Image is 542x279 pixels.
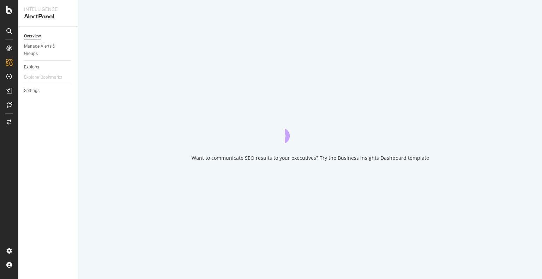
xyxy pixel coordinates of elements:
[24,74,62,81] div: Explorer Bookmarks
[285,118,336,143] div: animation
[24,63,40,71] div: Explorer
[24,32,41,40] div: Overview
[24,32,73,40] a: Overview
[24,63,73,71] a: Explorer
[24,43,73,57] a: Manage Alerts & Groups
[192,154,429,162] div: Want to communicate SEO results to your executives? Try the Business Insights Dashboard template
[24,43,66,57] div: Manage Alerts & Groups
[24,6,72,13] div: Intelligence
[24,74,69,81] a: Explorer Bookmarks
[24,87,40,95] div: Settings
[24,87,73,95] a: Settings
[24,13,72,21] div: AlertPanel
